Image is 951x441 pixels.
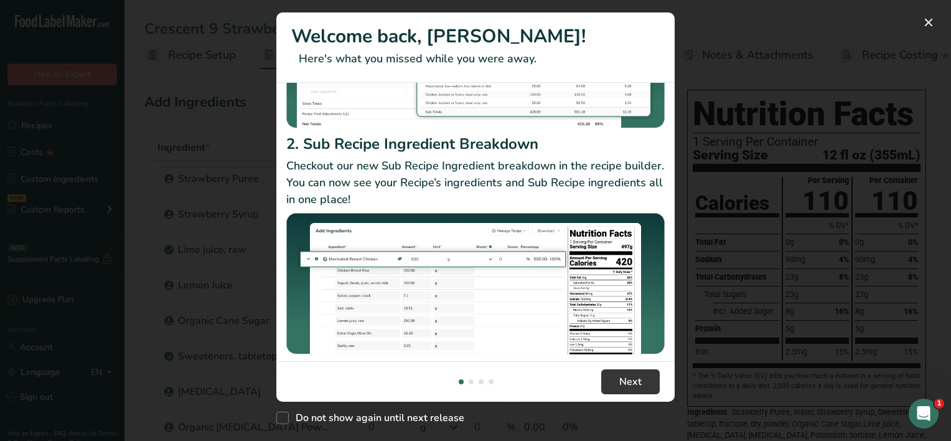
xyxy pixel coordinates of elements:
[909,399,939,429] iframe: Intercom live chat
[291,22,660,50] h1: Welcome back, [PERSON_NAME]!
[289,412,464,424] span: Do not show again until next release
[619,374,642,389] span: Next
[286,133,665,155] h2: 2. Sub Recipe Ingredient Breakdown
[286,158,665,208] p: Checkout our new Sub Recipe Ingredient breakdown in the recipe builder. You can now see your Reci...
[934,399,944,409] span: 1
[291,50,660,67] p: Here's what you missed while you were away.
[601,369,660,394] button: Next
[286,213,665,354] img: Sub Recipe Ingredient Breakdown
